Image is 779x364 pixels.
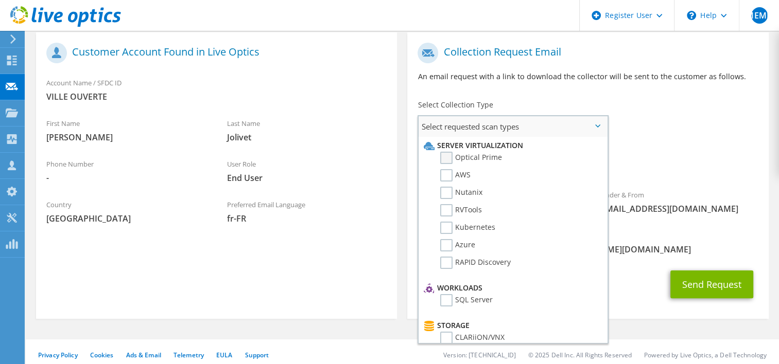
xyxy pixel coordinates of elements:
[440,222,495,234] label: Kubernetes
[421,139,601,152] li: Server Virtualization
[217,153,397,189] div: User Role
[90,351,114,359] a: Cookies
[174,351,204,359] a: Telemetry
[38,351,78,359] a: Privacy Policy
[419,116,607,137] span: Select requested scan types
[36,72,397,107] div: Account Name / SFDC ID
[227,132,387,143] span: Jolivet
[36,194,217,229] div: Country
[687,11,696,20] svg: \n
[443,351,516,359] li: Version: [TECHNICAL_ID]
[440,187,482,199] label: Nutanix
[46,91,387,102] span: VILLE OUVERTE
[418,43,753,63] h1: Collection Request Email
[126,351,161,359] a: Ads & Email
[644,351,767,359] li: Powered by Live Optics, a Dell Technology
[36,113,217,148] div: First Name
[440,239,475,251] label: Azure
[751,7,768,24] span: MEMB
[407,184,588,220] div: To
[670,270,753,298] button: Send Request
[440,152,502,164] label: Optical Prime
[407,141,768,179] div: Requested Collections
[418,71,758,82] p: An email request with a link to download the collector will be sent to the customer as follows.
[588,184,769,220] div: Sender & From
[217,194,397,229] div: Preferred Email Language
[217,113,397,148] div: Last Name
[598,203,758,214] span: [EMAIL_ADDRESS][DOMAIN_NAME]
[245,351,269,359] a: Support
[440,169,471,181] label: AWS
[440,332,505,344] label: CLARiiON/VNX
[46,172,206,184] span: -
[46,132,206,143] span: [PERSON_NAME]
[421,319,601,332] li: Storage
[216,351,232,359] a: EULA
[440,204,482,216] label: RVTools
[421,282,601,294] li: Workloads
[46,213,206,224] span: [GEOGRAPHIC_DATA]
[440,257,511,269] label: RAPID Discovery
[528,351,632,359] li: © 2025 Dell Inc. All Rights Reserved
[36,153,217,189] div: Phone Number
[440,294,493,306] label: SQL Server
[407,225,768,260] div: CC & Reply To
[46,43,382,63] h1: Customer Account Found in Live Optics
[418,100,493,110] label: Select Collection Type
[227,172,387,184] span: End User
[227,213,387,224] span: fr-FR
